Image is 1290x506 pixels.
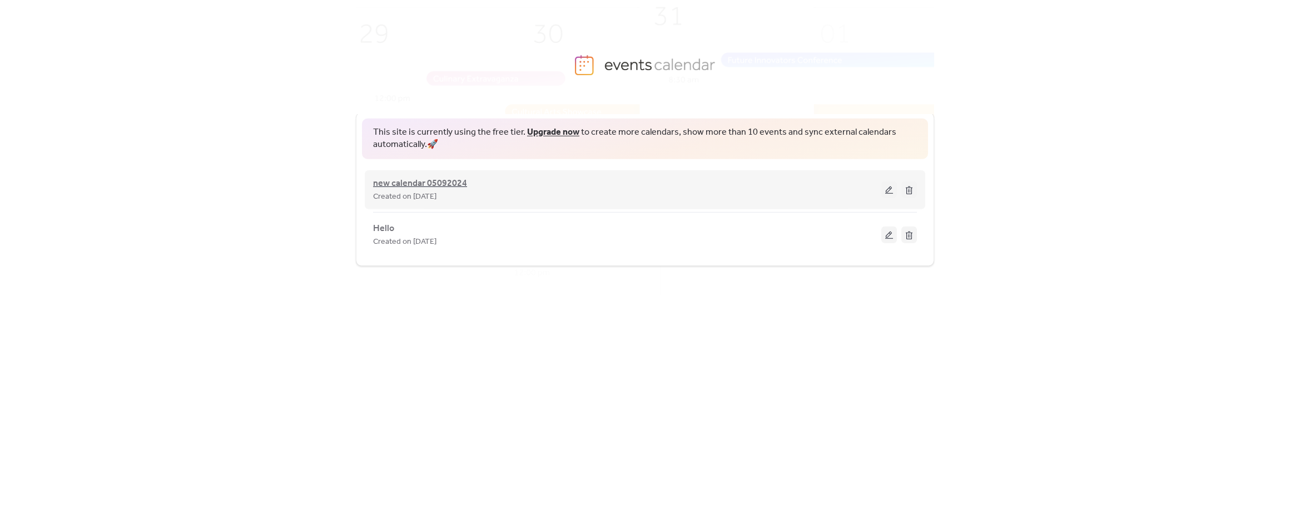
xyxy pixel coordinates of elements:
span: Created on [DATE] [373,190,436,204]
a: Hello [373,225,394,232]
span: Created on [DATE] [373,235,436,249]
span: Hello [373,222,394,235]
span: This site is currently using the free tier. to create more calendars, show more than 10 events an... [373,126,917,151]
a: new calendar 05092024 [373,180,467,187]
span: new calendar 05092024 [373,177,467,190]
a: Upgrade now [527,124,579,141]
